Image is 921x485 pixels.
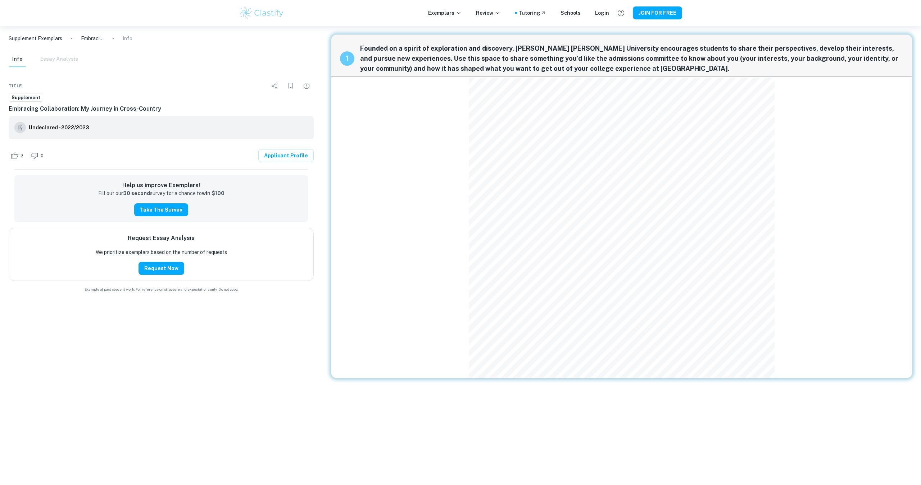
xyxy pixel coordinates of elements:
[299,79,314,93] div: Report issue
[98,190,224,198] p: Fill out our survey for a chance to
[139,262,184,275] button: Request Now
[633,6,682,19] button: JOIN FOR FREE
[9,83,22,89] span: Title
[9,287,314,292] span: Example of past student work. For reference on structure and expectations only. Do not copy.
[9,93,43,102] a: Supplement
[29,122,89,133] a: Undeclared - 2022/2023
[29,150,47,161] div: Dislike
[9,34,62,42] a: Supplement Exemplars
[518,9,546,17] a: Tutoring
[239,6,285,20] img: Clastify logo
[29,124,89,131] h6: Undeclared - 2022/2023
[96,248,227,256] p: We prioritize exemplars based on the number of requests
[360,43,903,74] span: Founded on a spirit of exploration and discovery, [PERSON_NAME] [PERSON_NAME] University encourag...
[428,9,462,17] p: Exemplars
[9,94,43,101] span: Supplement
[9,150,27,161] div: Like
[268,79,282,93] div: Share
[561,9,581,17] a: Schools
[20,181,302,190] h6: Help us improve Exemplars!
[123,190,150,196] strong: 30 second
[283,79,298,93] div: Bookmark
[9,51,26,67] button: Info
[37,152,47,160] span: 0
[476,9,500,17] p: Review
[128,234,195,242] h6: Request Essay Analysis
[202,190,224,196] strong: win $100
[123,34,132,42] p: Info
[9,105,314,113] h6: Embracing Collaboration: My Journey in Cross-Country
[615,7,627,19] button: Help and Feedback
[340,51,354,66] div: recipe
[258,149,314,162] a: Applicant Profile
[595,9,609,17] a: Login
[134,203,188,216] button: Take the Survey
[81,34,104,42] p: Embracing Collaboration: My Journey in Cross-Country
[17,152,27,160] span: 2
